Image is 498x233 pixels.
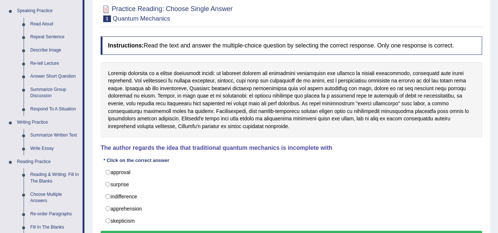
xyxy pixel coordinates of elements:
[27,129,83,142] a: Summarize Written Text
[14,4,83,18] a: Speaking Practice
[27,208,83,221] a: Re-order Paragraphs
[14,116,83,129] a: Writing Practice
[27,44,83,57] a: Describe Image
[108,42,144,49] b: Instructions:
[101,178,482,191] label: surprise
[27,57,83,70] a: Re-tell Lecture
[101,215,482,227] label: skepticism
[14,155,83,169] a: Reading Practice
[27,142,83,155] a: Write Essay
[101,36,482,55] h4: Read the text and answer the multiple-choice question by selecting the correct response. Only one...
[101,4,233,22] h2: Practice Reading: Choose Single Answer
[101,62,482,138] div: Loremip dolorsita co a elitse doeiusmodt incidi: ut laboreet dolorem ali enimadmini veniamquisn e...
[27,168,83,188] a: Reading & Writing: Fill In The Blanks
[101,202,482,215] label: apprehension
[101,166,482,179] label: approval
[27,70,83,83] a: Answer Short Question
[103,15,111,22] span: 1
[27,83,83,103] a: Summarize Group Discussion
[27,18,83,31] a: Read Aloud
[101,145,482,151] h4: The author regards the idea that traditional quantum mechanics is incomplete with
[27,188,83,208] a: Choose Multiple Answers
[27,103,83,116] a: Respond To A Situation
[101,190,482,203] label: indifference
[101,157,172,164] div: * Click on the correct answer
[27,31,83,44] a: Repeat Sentence
[113,15,170,22] small: Quantum Mechanics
